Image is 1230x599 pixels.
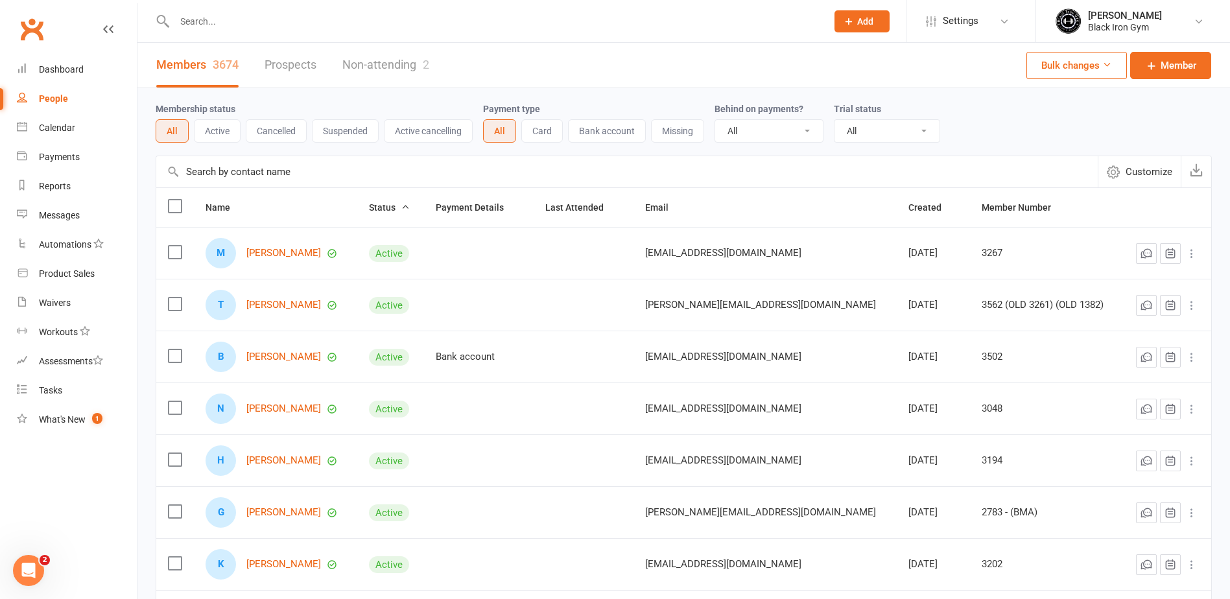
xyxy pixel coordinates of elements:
[369,349,409,366] div: Active
[39,356,103,366] div: Assessments
[645,344,801,369] span: [EMAIL_ADDRESS][DOMAIN_NAME]
[156,104,235,114] label: Membership status
[982,455,1109,466] div: 3194
[908,200,956,215] button: Created
[436,200,518,215] button: Payment Details
[645,241,801,265] span: [EMAIL_ADDRESS][DOMAIN_NAME]
[369,452,409,469] div: Active
[39,181,71,191] div: Reports
[369,200,410,215] button: Status
[545,202,618,213] span: Last Attended
[39,327,78,337] div: Workouts
[369,504,409,521] div: Active
[246,351,321,362] a: [PERSON_NAME]
[834,10,890,32] button: Add
[369,202,410,213] span: Status
[39,268,95,279] div: Product Sales
[312,119,379,143] button: Suspended
[171,12,818,30] input: Search...
[521,119,563,143] button: Card
[17,318,137,347] a: Workouts
[982,200,1065,215] button: Member Number
[1056,8,1082,34] img: thumb_image1623296242.png
[246,507,321,518] a: [PERSON_NAME]
[1026,52,1127,79] button: Bulk changes
[17,288,137,318] a: Waivers
[17,259,137,288] a: Product Sales
[17,376,137,405] a: Tasks
[156,119,189,143] button: All
[384,119,473,143] button: Active cancelling
[17,143,137,172] a: Payments
[568,119,646,143] button: Bank account
[908,299,958,311] div: [DATE]
[17,113,137,143] a: Calendar
[39,385,62,395] div: Tasks
[943,6,978,36] span: Settings
[982,559,1109,570] div: 3202
[908,403,958,414] div: [DATE]
[246,455,321,466] a: [PERSON_NAME]
[645,448,801,473] span: [EMAIL_ADDRESS][DOMAIN_NAME]
[483,119,516,143] button: All
[39,64,84,75] div: Dashboard
[17,84,137,113] a: People
[1088,21,1162,33] div: Black Iron Gym
[17,230,137,259] a: Automations
[13,555,44,586] iframe: Intercom live chat
[206,200,244,215] button: Name
[206,497,236,528] div: Gregory
[17,347,137,376] a: Assessments
[206,238,236,268] div: Mayla
[246,403,321,414] a: [PERSON_NAME]
[645,500,876,524] span: [PERSON_NAME][EMAIL_ADDRESS][DOMAIN_NAME]
[483,104,540,114] label: Payment type
[246,119,307,143] button: Cancelled
[206,290,236,320] div: Taylor
[423,58,429,71] div: 2
[17,405,137,434] a: What's New1
[156,156,1098,187] input: Search by contact name
[206,549,236,580] div: Ki
[1130,52,1211,79] a: Member
[17,172,137,201] a: Reports
[39,123,75,133] div: Calendar
[1161,58,1196,73] span: Member
[715,104,803,114] label: Behind on payments?
[342,43,429,88] a: Non-attending2
[39,152,80,162] div: Payments
[982,507,1109,518] div: 2783 - (BMA)
[908,455,958,466] div: [DATE]
[545,200,618,215] button: Last Attended
[39,239,91,250] div: Automations
[369,556,409,573] div: Active
[17,201,137,230] a: Messages
[246,559,321,570] a: [PERSON_NAME]
[908,351,958,362] div: [DATE]
[265,43,316,88] a: Prospects
[194,119,241,143] button: Active
[857,16,873,27] span: Add
[908,202,956,213] span: Created
[369,401,409,417] div: Active
[156,43,239,88] a: Members3674
[982,248,1109,259] div: 3267
[645,292,876,317] span: [PERSON_NAME][EMAIL_ADDRESS][DOMAIN_NAME]
[908,559,958,570] div: [DATE]
[834,104,881,114] label: Trial status
[206,342,236,372] div: Braydon
[982,351,1109,362] div: 3502
[206,445,236,476] div: Hayden
[39,298,71,308] div: Waivers
[206,202,244,213] span: Name
[39,210,80,220] div: Messages
[1088,10,1162,21] div: [PERSON_NAME]
[982,299,1109,311] div: 3562 (OLD 3261) (OLD 1382)
[369,297,409,314] div: Active
[213,58,239,71] div: 3674
[645,200,683,215] button: Email
[982,202,1065,213] span: Member Number
[645,202,683,213] span: Email
[246,248,321,259] a: [PERSON_NAME]
[908,507,958,518] div: [DATE]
